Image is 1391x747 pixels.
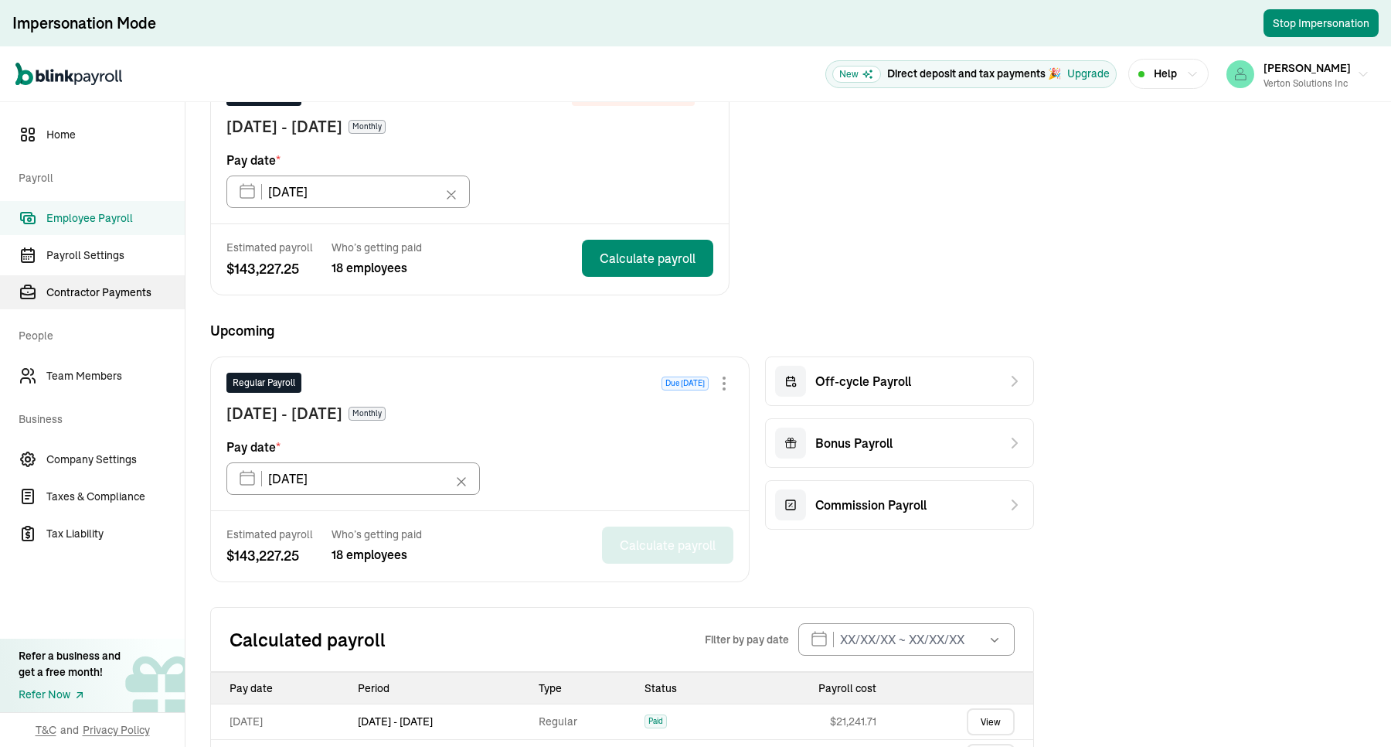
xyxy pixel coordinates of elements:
span: Regular Payroll [233,376,295,390]
button: [PERSON_NAME]Verton Solutions Inc [1220,55,1376,94]
h2: Calculated payroll [230,627,705,652]
span: [PERSON_NAME] [1263,61,1351,75]
div: Verton Solutions Inc [1263,77,1351,90]
span: Paid [644,715,667,728]
span: Bonus Payroll [815,434,893,452]
span: Help [1154,66,1177,82]
span: Monthly [349,120,386,134]
button: Help [1128,59,1209,89]
span: Estimated payroll [226,240,313,255]
span: Upcoming [210,320,1034,341]
span: Taxes & Compliance [46,489,185,505]
span: Due [DATE] [661,377,709,391]
span: Privacy Policy [83,722,150,738]
span: 18 employees [332,258,422,277]
td: [DATE] - [DATE] [352,704,532,739]
button: Stop Impersonation [1263,9,1379,37]
td: Regular [532,704,638,739]
p: Direct deposit and tax payments 🎉 [887,66,1061,82]
span: Commission Payroll [815,496,927,514]
input: XX/XX/XX [226,176,470,208]
span: Payroll Settings [46,247,185,264]
div: Impersonation Mode [12,12,156,34]
span: Business [19,396,175,439]
th: Payroll cost [737,673,883,704]
span: Contractor Payments [46,285,185,301]
button: Calculate payroll [582,240,713,277]
span: $ 143,227.25 [226,258,313,279]
span: Home [46,127,185,143]
a: View [967,708,1015,735]
span: People [19,312,175,356]
button: Calculate payroll [602,527,733,564]
span: Who’s getting paid [332,527,422,542]
td: [DATE] [211,704,352,739]
span: Pay date [226,151,281,169]
span: T&C [36,722,56,738]
span: Pay date [226,438,281,456]
span: Who’s getting paid [332,240,422,255]
span: Company Settings [46,452,185,468]
span: [DATE] - [DATE] [226,402,342,425]
span: Filter by pay date [705,632,789,647]
input: XX/XX/XX ~ XX/XX/XX [798,623,1015,656]
iframe: Chat Widget [1134,580,1391,747]
span: $ 21,241.71 [830,715,876,728]
input: XX/XX/XX [226,462,480,495]
span: Employee Payroll [46,210,185,227]
nav: Global [15,52,122,97]
button: Upgrade [1067,66,1110,82]
span: Tax Liability [46,526,185,542]
span: [DATE] - [DATE] [226,115,342,138]
span: New [832,66,881,83]
span: Estimated payroll [226,527,313,542]
span: Off-cycle Payroll [815,372,911,391]
a: Refer Now [19,687,121,703]
span: 18 employees [332,545,422,564]
th: Status [638,673,737,704]
div: Refer a business and get a free month! [19,648,121,680]
th: Type [532,673,638,704]
th: Period [352,673,532,704]
th: Pay date [211,673,352,704]
span: $ 143,227.25 [226,545,313,566]
span: Team Members [46,368,185,384]
span: Monthly [349,407,386,421]
span: Payroll [19,155,175,198]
